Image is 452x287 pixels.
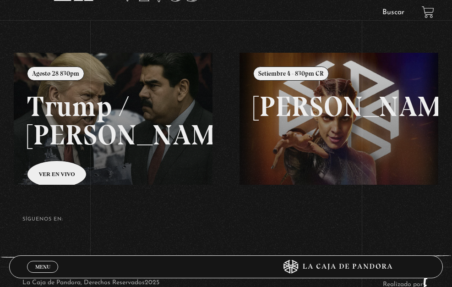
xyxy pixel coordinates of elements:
[422,6,434,18] a: View your shopping cart
[32,272,54,278] span: Cerrar
[35,264,50,270] span: Menu
[22,217,429,222] h4: SÍguenos en:
[382,9,404,16] a: Buscar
